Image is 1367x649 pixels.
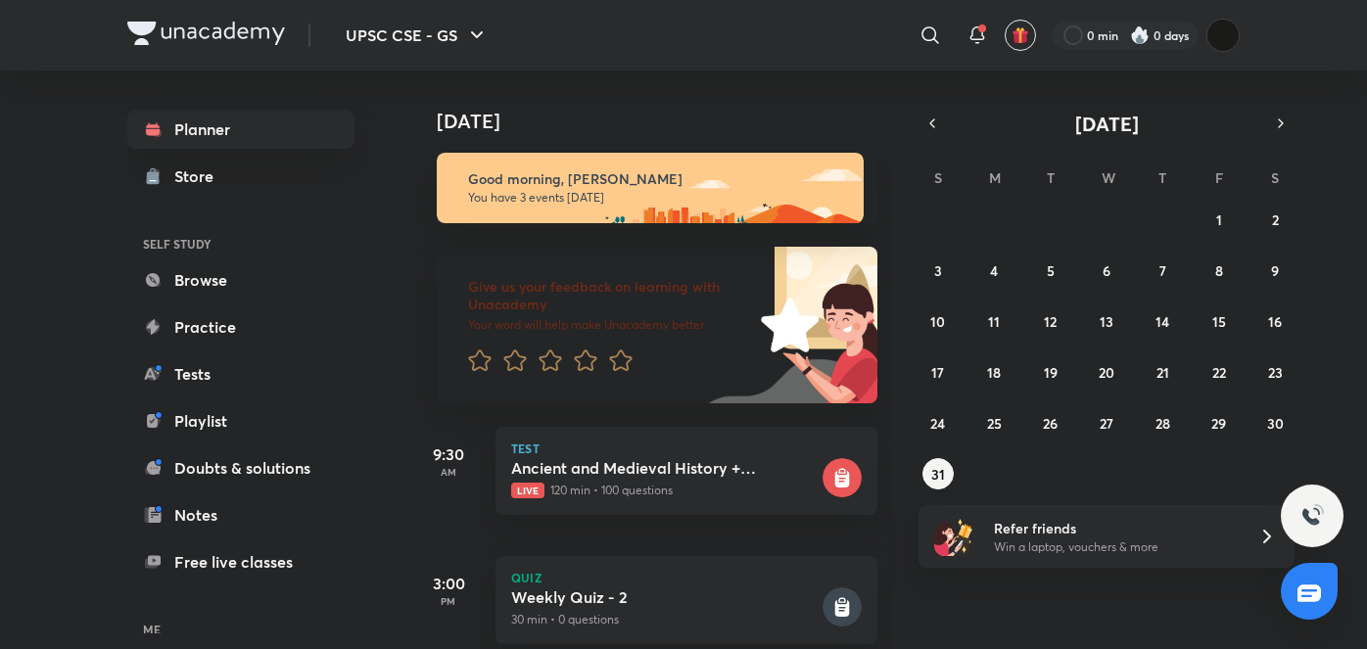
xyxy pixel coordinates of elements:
[934,261,942,280] abbr: August 3, 2025
[1091,356,1122,388] button: August 20, 2025
[468,190,846,206] p: You have 3 events [DATE]
[1147,356,1178,388] button: August 21, 2025
[127,542,354,581] a: Free live classes
[511,611,819,628] p: 30 min • 0 questions
[1156,363,1169,382] abbr: August 21, 2025
[1047,261,1055,280] abbr: August 5, 2025
[1035,356,1066,388] button: August 19, 2025
[1259,204,1291,235] button: August 2, 2025
[1268,312,1282,331] abbr: August 16, 2025
[922,407,954,439] button: August 24, 2025
[987,363,1001,382] abbr: August 18, 2025
[1005,20,1036,51] button: avatar
[930,414,945,433] abbr: August 24, 2025
[1035,407,1066,439] button: August 26, 2025
[174,164,225,188] div: Store
[978,356,1010,388] button: August 18, 2025
[946,110,1267,137] button: [DATE]
[1203,255,1235,286] button: August 8, 2025
[922,255,954,286] button: August 3, 2025
[994,518,1235,538] h6: Refer friends
[1130,25,1150,45] img: streak
[1043,414,1058,433] abbr: August 26, 2025
[978,407,1010,439] button: August 25, 2025
[988,312,1000,331] abbr: August 11, 2025
[1047,168,1055,187] abbr: Tuesday
[127,613,354,646] h6: ME
[1271,261,1279,280] abbr: August 9, 2025
[1159,261,1166,280] abbr: August 7, 2025
[694,247,877,403] img: feedback_image
[127,354,354,394] a: Tests
[978,255,1010,286] button: August 4, 2025
[127,401,354,440] a: Playlist
[437,153,864,223] img: morning
[127,260,354,300] a: Browse
[922,305,954,337] button: August 10, 2025
[1091,255,1122,286] button: August 6, 2025
[1155,312,1169,331] abbr: August 14, 2025
[1147,255,1178,286] button: August 7, 2025
[1102,168,1115,187] abbr: Wednesday
[1203,305,1235,337] button: August 15, 2025
[1259,255,1291,286] button: August 9, 2025
[511,482,819,499] p: 120 min • 100 questions
[1044,312,1057,331] abbr: August 12, 2025
[934,517,973,556] img: referral
[127,495,354,534] a: Notes
[511,587,819,607] h5: Weekly Quiz - 2
[1155,414,1170,433] abbr: August 28, 2025
[922,356,954,388] button: August 17, 2025
[1091,407,1122,439] button: August 27, 2025
[1259,356,1291,388] button: August 23, 2025
[1212,363,1226,382] abbr: August 22, 2025
[127,22,285,50] a: Company Logo
[1099,363,1114,382] abbr: August 20, 2025
[922,458,954,489] button: August 31, 2025
[1216,210,1222,229] abbr: August 1, 2025
[989,168,1001,187] abbr: Monday
[1206,19,1240,52] img: Vidhi dubey
[1215,168,1223,187] abbr: Friday
[1091,305,1122,337] button: August 13, 2025
[987,414,1002,433] abbr: August 25, 2025
[409,595,488,607] p: PM
[334,16,500,55] button: UPSC CSE - GS
[1271,168,1279,187] abbr: Saturday
[468,278,754,313] h6: Give us your feedback on learning with Unacademy
[511,483,544,498] span: Live
[1147,407,1178,439] button: August 28, 2025
[1259,407,1291,439] button: August 30, 2025
[1100,312,1113,331] abbr: August 13, 2025
[931,465,945,484] abbr: August 31, 2025
[931,363,944,382] abbr: August 17, 2025
[127,448,354,487] a: Doubts & solutions
[511,572,862,583] p: Quiz
[1211,414,1226,433] abbr: August 29, 2025
[127,110,354,149] a: Planner
[930,312,945,331] abbr: August 10, 2025
[127,227,354,260] h6: SELF STUDY
[978,305,1010,337] button: August 11, 2025
[994,538,1235,556] p: Win a laptop, vouchers & more
[1012,26,1029,44] img: avatar
[1035,255,1066,286] button: August 5, 2025
[127,157,354,196] a: Store
[437,110,897,133] h4: [DATE]
[511,458,819,478] h5: Ancient and Medieval History + Current Affairs
[1203,407,1235,439] button: August 29, 2025
[1203,356,1235,388] button: August 22, 2025
[1268,363,1283,382] abbr: August 23, 2025
[1103,261,1110,280] abbr: August 6, 2025
[1272,210,1279,229] abbr: August 2, 2025
[1075,111,1139,137] span: [DATE]
[1300,504,1324,528] img: ttu
[990,261,998,280] abbr: August 4, 2025
[127,22,285,45] img: Company Logo
[1035,305,1066,337] button: August 12, 2025
[934,168,942,187] abbr: Sunday
[511,442,862,454] p: Test
[1203,204,1235,235] button: August 1, 2025
[127,307,354,347] a: Practice
[409,572,488,595] h5: 3:00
